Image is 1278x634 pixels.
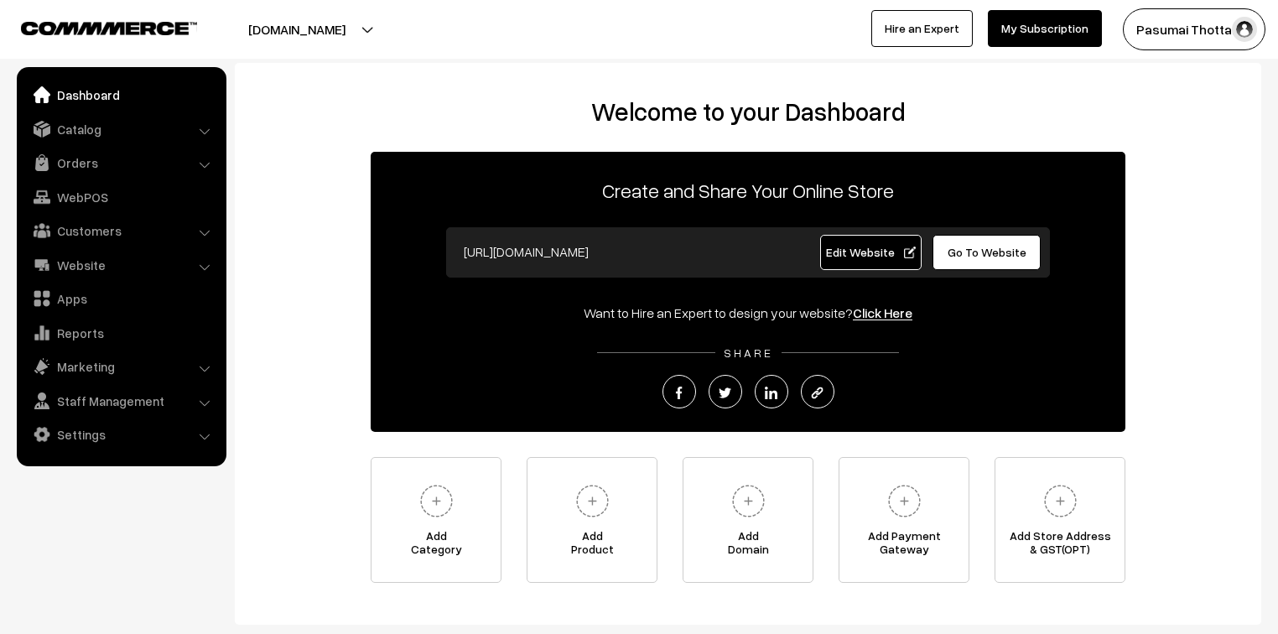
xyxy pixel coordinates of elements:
span: Add Payment Gateway [839,529,969,563]
a: Hire an Expert [871,10,973,47]
span: Add Store Address & GST(OPT) [995,529,1125,563]
a: Staff Management [21,386,221,416]
span: Add Domain [683,529,813,563]
span: Add Category [371,529,501,563]
a: Orders [21,148,221,178]
a: Website [21,250,221,280]
a: Settings [21,419,221,450]
a: AddDomain [683,457,813,583]
a: Reports [21,318,221,348]
a: Catalog [21,114,221,144]
a: Click Here [853,304,912,321]
a: AddCategory [371,457,501,583]
a: Go To Website [933,235,1041,270]
a: My Subscription [988,10,1102,47]
a: Marketing [21,351,221,382]
img: plus.svg [1037,478,1083,524]
img: plus.svg [725,478,771,524]
button: [DOMAIN_NAME] [190,8,404,50]
h2: Welcome to your Dashboard [252,96,1244,127]
img: user [1232,17,1257,42]
img: COMMMERCE [21,22,197,34]
img: plus.svg [413,478,460,524]
p: Create and Share Your Online Store [371,175,1125,205]
img: plus.svg [569,478,616,524]
a: AddProduct [527,457,657,583]
span: Add Product [527,529,657,563]
a: Edit Website [820,235,922,270]
img: plus.svg [881,478,927,524]
span: Edit Website [826,245,916,259]
a: WebPOS [21,182,221,212]
span: SHARE [715,346,782,360]
span: Go To Website [948,245,1026,259]
a: Add PaymentGateway [839,457,969,583]
a: Apps [21,283,221,314]
a: COMMMERCE [21,17,168,37]
a: Dashboard [21,80,221,110]
button: Pasumai Thotta… [1123,8,1265,50]
a: Add Store Address& GST(OPT) [995,457,1125,583]
div: Want to Hire an Expert to design your website? [371,303,1125,323]
a: Customers [21,216,221,246]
